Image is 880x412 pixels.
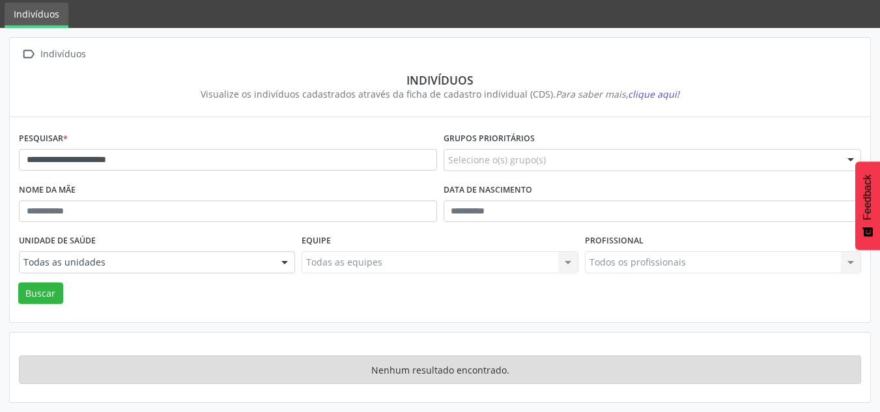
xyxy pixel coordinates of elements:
[19,355,861,384] div: Nenhum resultado encontrado.
[19,45,38,64] i: 
[862,174,873,220] span: Feedback
[23,256,268,269] span: Todas as unidades
[38,45,88,64] div: Indivíduos
[18,282,63,305] button: Buscar
[556,88,679,100] i: Para saber mais,
[448,153,546,167] span: Selecione o(s) grupo(s)
[444,180,532,200] label: Data de nascimento
[19,180,76,200] label: Nome da mãe
[628,88,679,100] span: clique aqui!
[585,231,644,251] label: Profissional
[19,129,68,149] label: Pesquisar
[28,87,852,101] div: Visualize os indivíduos cadastrados através da ficha de cadastro individual (CDS).
[5,3,68,28] a: Indivíduos
[19,231,96,251] label: Unidade de saúde
[855,161,880,250] button: Feedback - Mostrar pesquisa
[19,45,88,64] a:  Indivíduos
[28,73,852,87] div: Indivíduos
[302,231,331,251] label: Equipe
[444,129,535,149] label: Grupos prioritários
